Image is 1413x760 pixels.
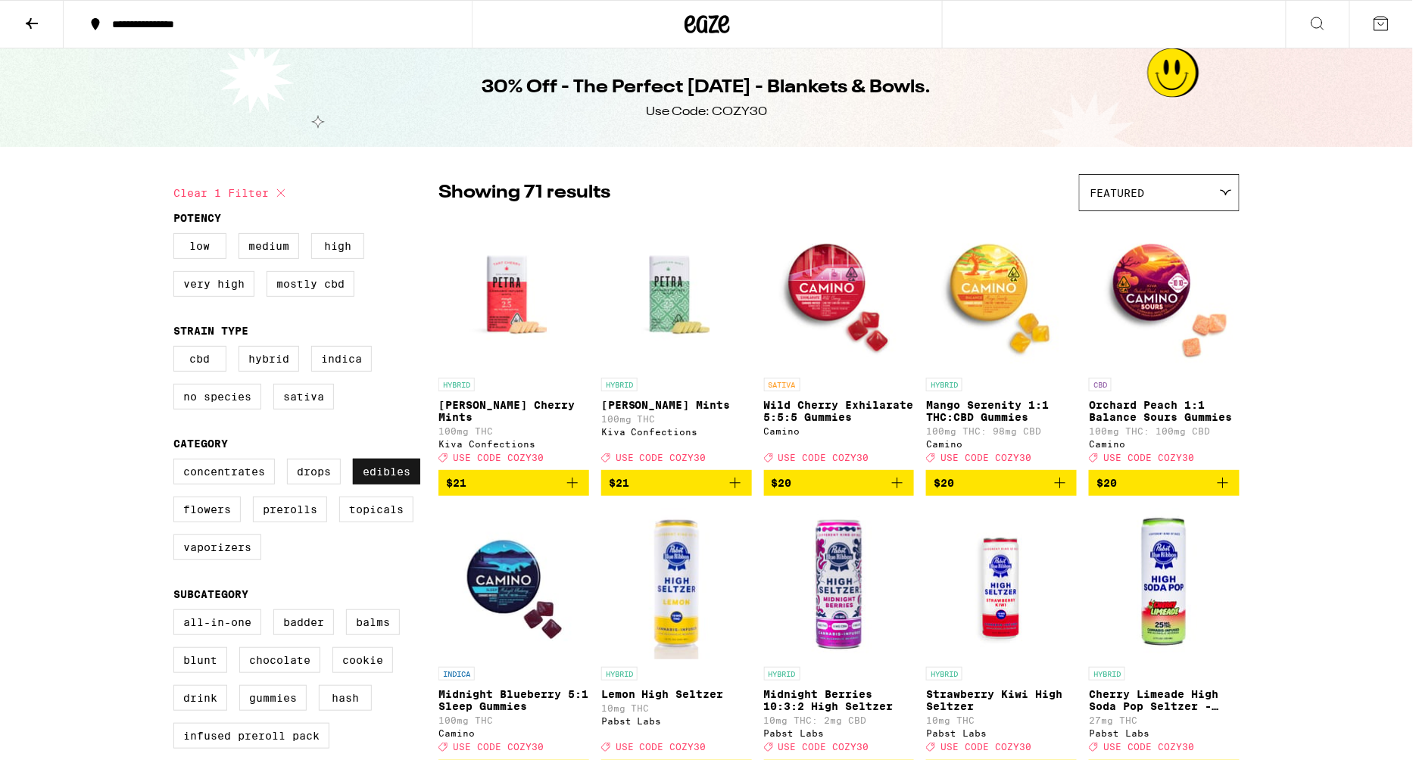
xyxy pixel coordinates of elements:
[173,212,221,224] legend: Potency
[601,219,752,370] img: Kiva Confections - Petra Moroccan Mints
[764,508,915,759] a: Open page for Midnight Berries 10:3:2 High Seltzer from Pabst Labs
[173,534,261,560] label: Vaporizers
[239,647,320,673] label: Chocolate
[332,647,393,673] label: Cookie
[646,104,767,120] div: Use Code: COZY30
[446,477,466,489] span: $21
[1089,219,1240,370] img: Camino - Orchard Peach 1:1 Balance Sours Gummies
[438,399,589,423] p: [PERSON_NAME] Cherry Mints
[934,477,954,489] span: $20
[173,325,248,337] legend: Strain Type
[926,439,1077,449] div: Camino
[173,233,226,259] label: Low
[1103,453,1194,463] span: USE CODE COZY30
[1089,508,1240,759] a: Open page for Cherry Limeade High Soda Pop Seltzer - 25mg from Pabst Labs
[764,219,915,470] a: Open page for Wild Cherry Exhilarate 5:5:5 Gummies from Camino
[311,233,364,259] label: High
[239,233,299,259] label: Medium
[273,384,334,410] label: Sativa
[926,399,1077,423] p: Mango Serenity 1:1 THC:CBD Gummies
[616,743,706,752] span: USE CODE COZY30
[1089,426,1240,436] p: 100mg THC: 100mg CBD
[1089,470,1240,496] button: Add to bag
[772,477,792,489] span: $20
[438,470,589,496] button: Add to bag
[764,378,800,391] p: SATIVA
[173,438,228,450] legend: Category
[287,459,341,484] label: Drops
[926,688,1077,712] p: Strawberry Kiwi High Seltzer
[173,685,227,711] label: Drink
[926,426,1077,436] p: 100mg THC: 98mg CBD
[601,508,752,659] img: Pabst Labs - Lemon High Seltzer
[453,453,544,463] span: USE CODE COZY30
[173,723,329,749] label: Infused Preroll Pack
[253,497,327,522] label: Prerolls
[926,728,1077,738] div: Pabst Labs
[438,426,589,436] p: 100mg THC
[926,715,1077,725] p: 10mg THC
[926,667,962,681] p: HYBRID
[601,716,752,726] div: Pabst Labs
[764,399,915,423] p: Wild Cherry Exhilarate 5:5:5 Gummies
[1090,187,1145,199] span: Featured
[1089,715,1240,725] p: 27mg THC
[339,497,413,522] label: Topicals
[764,688,915,712] p: Midnight Berries 10:3:2 High Seltzer
[926,508,1077,659] img: Pabst Labs - Strawberry Kiwi High Seltzer
[764,715,915,725] p: 10mg THC: 2mg CBD
[940,743,1031,752] span: USE CODE COZY30
[1089,378,1112,391] p: CBD
[926,219,1077,370] img: Camino - Mango Serenity 1:1 THC:CBD Gummies
[926,219,1077,470] a: Open page for Mango Serenity 1:1 THC:CBD Gummies from Camino
[239,685,307,711] label: Gummies
[173,647,227,673] label: Blunt
[601,667,638,681] p: HYBRID
[453,743,544,752] span: USE CODE COZY30
[601,378,638,391] p: HYBRID
[438,728,589,738] div: Camino
[764,470,915,496] button: Add to bag
[778,453,869,463] span: USE CODE COZY30
[173,384,261,410] label: No Species
[438,688,589,712] p: Midnight Blueberry 5:1 Sleep Gummies
[273,609,334,635] label: Badder
[267,271,354,297] label: Mostly CBD
[601,470,752,496] button: Add to bag
[1096,477,1117,489] span: $20
[1089,399,1240,423] p: Orchard Peach 1:1 Balance Sours Gummies
[239,346,299,372] label: Hybrid
[438,219,589,370] img: Kiva Confections - Petra Tart Cherry Mints
[1089,439,1240,449] div: Camino
[778,743,869,752] span: USE CODE COZY30
[1089,688,1240,712] p: Cherry Limeade High Soda Pop Seltzer - 25mg
[438,219,589,470] a: Open page for Petra Tart Cherry Mints from Kiva Confections
[764,219,915,370] img: Camino - Wild Cherry Exhilarate 5:5:5 Gummies
[940,453,1031,463] span: USE CODE COZY30
[1089,219,1240,470] a: Open page for Orchard Peach 1:1 Balance Sours Gummies from Camino
[173,588,248,600] legend: Subcategory
[438,508,589,659] img: Camino - Midnight Blueberry 5:1 Sleep Gummies
[601,508,752,759] a: Open page for Lemon High Seltzer from Pabst Labs
[1089,728,1240,738] div: Pabst Labs
[482,75,931,101] h1: 30% Off - The Perfect [DATE] - Blankets & Bowls.
[9,11,109,23] span: Hi. Need any help?
[311,346,372,372] label: Indica
[173,609,261,635] label: All-In-One
[438,439,589,449] div: Kiva Confections
[601,427,752,437] div: Kiva Confections
[764,667,800,681] p: HYBRID
[601,219,752,470] a: Open page for Petra Moroccan Mints from Kiva Confections
[438,378,475,391] p: HYBRID
[601,414,752,424] p: 100mg THC
[438,508,589,759] a: Open page for Midnight Blueberry 5:1 Sleep Gummies from Camino
[438,180,610,206] p: Showing 71 results
[173,271,254,297] label: Very High
[346,609,400,635] label: Balms
[601,703,752,713] p: 10mg THC
[616,453,706,463] span: USE CODE COZY30
[1103,743,1194,752] span: USE CODE COZY30
[1089,667,1125,681] p: HYBRID
[926,508,1077,759] a: Open page for Strawberry Kiwi High Seltzer from Pabst Labs
[319,685,372,711] label: Hash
